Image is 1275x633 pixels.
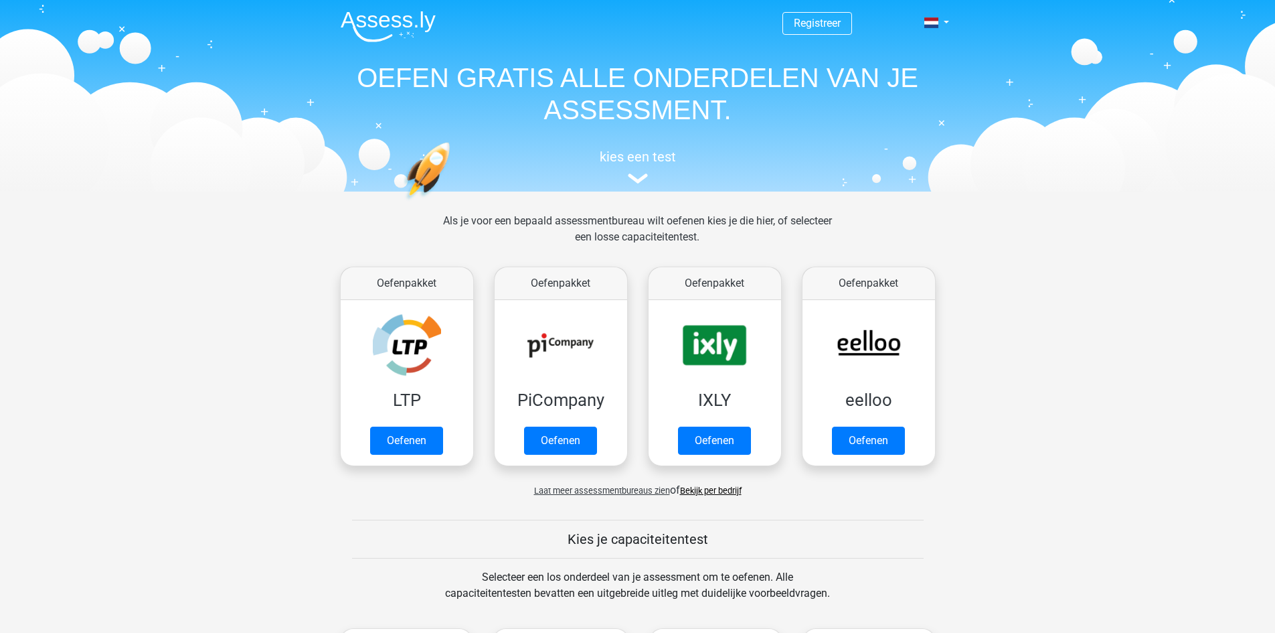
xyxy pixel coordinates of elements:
[352,531,924,547] h5: Kies je capaciteitentest
[330,62,946,126] h1: OEFEN GRATIS ALLE ONDERDELEN VAN JE ASSESSMENT.
[534,486,670,496] span: Laat meer assessmentbureaus zien
[404,142,502,263] img: oefenen
[330,472,946,498] div: of
[330,149,946,184] a: kies een test
[524,427,597,455] a: Oefenen
[432,213,843,261] div: Als je voor een bepaald assessmentbureau wilt oefenen kies je die hier, of selecteer een losse ca...
[370,427,443,455] a: Oefenen
[341,11,436,42] img: Assessly
[628,173,648,184] img: assessment
[432,569,843,618] div: Selecteer een los onderdeel van je assessment om te oefenen. Alle capaciteitentesten bevatten een...
[680,486,742,496] a: Bekijk per bedrijf
[794,17,841,29] a: Registreer
[330,149,946,165] h5: kies een test
[678,427,751,455] a: Oefenen
[832,427,905,455] a: Oefenen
